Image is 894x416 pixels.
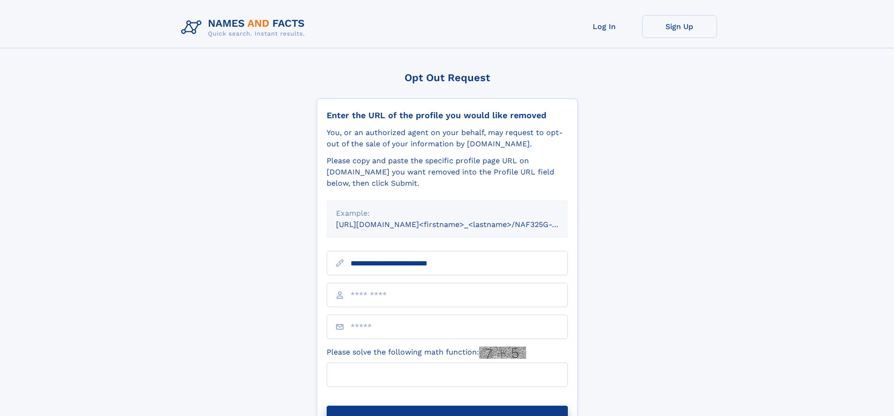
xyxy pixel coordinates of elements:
div: You, or an authorized agent on your behalf, may request to opt-out of the sale of your informatio... [327,127,568,150]
a: Log In [567,15,642,38]
img: Logo Names and Facts [177,15,313,40]
div: Please copy and paste the specific profile page URL on [DOMAIN_NAME] you want removed into the Pr... [327,155,568,189]
div: Example: [336,208,558,219]
div: Enter the URL of the profile you would like removed [327,110,568,121]
a: Sign Up [642,15,717,38]
label: Please solve the following math function: [327,347,526,359]
div: Opt Out Request [317,72,578,83]
small: [URL][DOMAIN_NAME]<firstname>_<lastname>/NAF325G-xxxxxxxx [336,220,586,229]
